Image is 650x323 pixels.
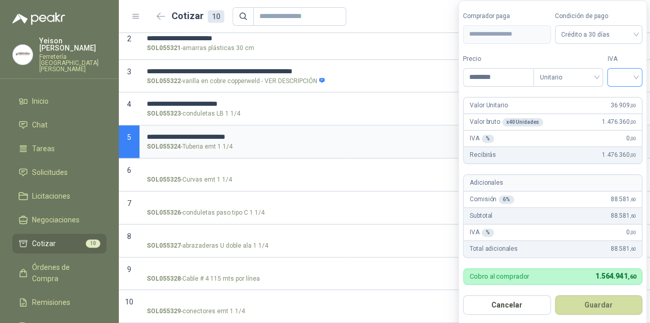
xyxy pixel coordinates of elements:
[12,12,65,25] img: Logo peakr
[470,134,493,143] p: IVA
[628,273,636,280] span: ,60
[147,241,181,251] strong: SOL055327
[626,134,636,143] span: 0
[561,27,637,42] span: Crédito a 30 días
[39,37,106,52] p: Yeison [PERSON_NAME]
[12,186,106,206] a: Licitaciones
[470,228,493,237] p: IVA
[602,150,636,160] span: 1.476.360
[13,45,33,64] img: Company Logo
[39,54,106,72] p: Ferretería [GEOGRAPHIC_DATA][PERSON_NAME]
[470,211,492,221] p: Subtotal
[147,208,181,218] strong: SOL055326
[470,117,543,127] p: Valor bruto
[147,109,181,119] strong: SOL055323
[630,197,636,202] span: ,60
[127,199,131,207] span: 7
[470,178,503,188] p: Adicionales
[147,142,181,152] strong: SOL055324
[32,95,49,107] span: Inicio
[502,118,543,126] div: x 40 Unidades
[463,295,551,315] button: Cancelar
[482,135,494,143] div: %
[12,293,106,312] a: Remisiones
[630,152,636,158] span: ,00
[555,11,643,21] label: Condición de pago
[147,142,233,152] p: - Tuberia emt 1 1/4
[147,76,181,86] strong: SOL055322
[32,262,97,284] span: Órdenes de Compra
[127,35,131,43] span: 2
[32,143,55,154] span: Tareas
[630,213,636,219] span: ,60
[147,43,254,53] p: - amarras plásticas 30 cm
[32,297,70,308] span: Remisiones
[630,246,636,252] span: ,60
[147,306,245,316] p: - conectores emt 1 1/4
[172,9,224,23] h2: Cotizar
[147,175,181,185] strong: SOL055325
[127,133,131,141] span: 5
[147,43,181,53] strong: SOL055321
[147,199,339,207] input: SOL055326-conduletas paso tipo C 1 1/4
[147,68,339,75] input: SOL055322-varilla en cobre copperweld - VER DESCRIPCIÓN
[147,109,240,119] p: - conduletas LB 1 1/4
[610,101,636,110] span: 36.909
[147,133,339,141] input: SOL055324-Tuberia emt 1 1/4
[12,115,106,135] a: Chat
[12,139,106,158] a: Tareas
[12,91,106,111] a: Inicio
[147,35,339,42] input: SOL055321-amarras plásticas 30 cm
[32,167,68,178] span: Solicitudes
[610,195,636,204] span: 88.581
[470,101,507,110] p: Valor Unitario
[147,166,339,174] input: SOL055325-Curvas emt 1 1/4
[86,239,100,248] span: 10
[602,117,636,127] span: 1.476.360
[208,10,224,23] div: 10
[463,11,551,21] label: Comprador paga
[147,208,265,218] p: - conduletas paso tipo C 1 1/4
[147,306,181,316] strong: SOL055329
[147,100,339,108] input: SOL055323-conduletas LB 1 1/4
[555,295,643,315] button: Guardar
[147,274,181,284] strong: SOL055328
[595,272,636,280] span: 1.564.941
[12,163,106,182] a: Solicitudes
[32,119,48,131] span: Chat
[482,229,494,237] div: %
[470,195,514,204] p: Comisión
[12,234,106,253] a: Cotizar10
[125,298,133,306] span: 10
[470,150,496,160] p: Recibirás
[630,136,636,141] span: ,00
[463,54,533,64] label: Precio
[147,175,232,185] p: - Curvas emt 1 1/4
[539,70,597,85] span: Unitario
[147,298,339,305] input: SOL055329-conectores emt 1 1/4
[147,76,326,86] p: - varilla en cobre copperweld - VER DESCRIPCIÓN
[32,214,80,225] span: Negociaciones
[127,265,131,273] span: 9
[12,210,106,230] a: Negociaciones
[630,103,636,108] span: ,00
[127,68,131,76] span: 3
[127,166,131,174] span: 6
[127,100,131,108] span: 4
[470,244,518,254] p: Total adicionales
[630,230,636,235] span: ,00
[607,54,642,64] label: IVA
[626,228,636,237] span: 0
[147,274,260,284] p: - Cable # 4 115 mts por línea
[32,190,70,202] span: Licitaciones
[32,238,56,249] span: Cotizar
[610,244,636,254] span: 88.581
[147,232,339,240] input: SOL055327-abrazaderas U doble ala 1 1/4
[470,273,529,280] p: Cobro al comprador
[499,196,514,204] div: 6 %
[147,241,268,251] p: - abrazaderas U doble ala 1 1/4
[630,119,636,125] span: ,00
[610,211,636,221] span: 88.581
[127,232,131,240] span: 8
[147,265,339,273] input: SOL055328-Cable # 4 115 mts por línea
